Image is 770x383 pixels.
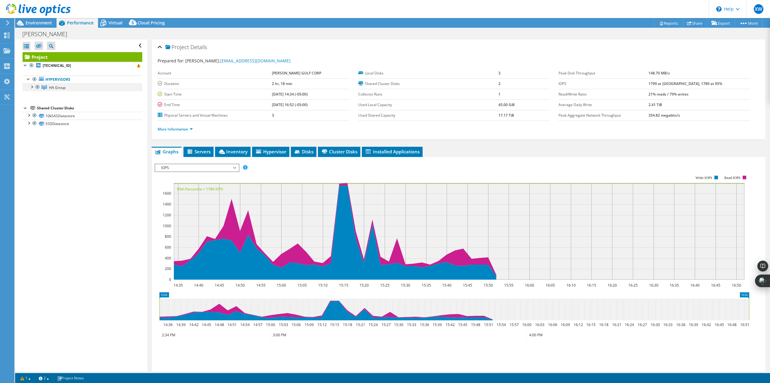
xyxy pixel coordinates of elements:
text: 14:42 [189,322,199,327]
a: Project Notes [53,374,88,382]
text: 16:45 [711,283,720,288]
label: IOPS [559,81,648,87]
text: 15:00 [266,322,275,327]
text: 16:36 [676,322,685,327]
text: 16:50 [732,283,741,288]
a: Hypervisors [23,76,142,83]
text: 14:45 [202,322,211,327]
text: 400 [165,256,171,261]
span: Cluster Disks [321,149,357,155]
text: 16:48 [727,322,737,327]
label: Shared Cluster Disks [358,81,498,87]
text: 15:03 [279,322,288,327]
text: 15:21 [356,322,365,327]
text: 14:48 [215,322,224,327]
h2: Advanced Graph Controls [155,369,226,381]
text: 14:54 [240,322,250,327]
label: Used Local Capacity [358,102,498,108]
text: 15:42 [445,322,455,327]
text: 16:51 [740,322,750,327]
text: 14:39 [176,322,186,327]
text: 1200 [163,212,171,218]
text: 16:39 [689,322,698,327]
text: 16:06 [548,322,557,327]
text: 16:40 [690,283,700,288]
text: 16:24 [625,322,634,327]
text: 15:45 [463,283,472,288]
label: Read/Write Ratio [559,91,648,97]
text: Write IOPS [695,176,712,180]
span: [PERSON_NAME], [185,58,291,64]
text: 15:35 [422,283,431,288]
text: 15:30 [394,322,403,327]
text: 16:27 [638,322,647,327]
text: 14:50 [236,283,245,288]
span: Cloud Pricing [137,20,165,26]
span: Details [190,43,207,51]
text: 14:55 [256,283,266,288]
span: Hypervisor [255,149,286,155]
span: Project [165,44,189,50]
label: Prepared for: [158,58,184,64]
span: Virtual [109,20,122,26]
span: Performance [67,20,94,26]
text: 800 [165,234,171,239]
b: 21% reads / 79% writes [648,92,688,97]
text: 15:15 [339,283,348,288]
a: SSDDatastore [23,120,142,127]
span: Graphs [155,149,178,155]
text: 16:30 [651,322,660,327]
text: 15:09 [304,322,314,327]
text: 14:57 [253,322,263,327]
text: 16:25 [628,283,638,288]
b: 3 [498,71,500,76]
text: 15:39 [433,322,442,327]
text: 15:05 [297,283,307,288]
text: 600 [165,245,171,250]
text: 16:03 [535,322,544,327]
svg: \n [716,6,722,12]
text: 15:20 [359,283,369,288]
label: Local Disks [358,70,498,76]
a: [EMAIL_ADDRESS][DOMAIN_NAME] [220,58,291,64]
span: Inventory [218,149,248,155]
text: 200 [165,266,171,271]
b: 354.82 megabits/s [648,113,680,118]
text: 15:06 [291,322,301,327]
span: Environment [26,20,52,26]
b: [DATE] 16:52 (-05:00) [272,102,308,107]
span: IOPS [158,164,236,171]
label: Used Shared Capacity [358,112,498,118]
text: 16:18 [599,322,608,327]
text: 16:21 [612,322,621,327]
text: 15:30 [401,283,410,288]
b: 1799 at [GEOGRAPHIC_DATA], 1789 at 95% [648,81,722,86]
text: 15:15 [330,322,339,327]
text: 15:18 [343,322,352,327]
b: 148.70 MB/s [648,71,670,76]
a: 1 [16,374,35,382]
b: 3 [272,113,274,118]
label: Account [158,70,272,76]
label: Start Time [158,91,272,97]
text: 15:24 [368,322,378,327]
a: More Information [158,127,193,132]
text: 15:10 [318,283,328,288]
text: 15:12 [317,322,327,327]
text: 15:50 [484,283,493,288]
h1: [PERSON_NAME] [20,31,76,37]
text: 15:57 [510,322,519,327]
text: 16:30 [649,283,658,288]
b: [TECHNICAL_ID] [43,63,71,68]
text: 15:25 [380,283,390,288]
b: 2 [498,81,500,86]
span: Installed Applications [365,149,420,155]
label: Average Daily Write [559,102,648,108]
text: 16:20 [608,283,617,288]
text: 14:36 [163,322,173,327]
label: Duration [158,81,272,87]
text: 16:35 [670,283,679,288]
div: Shared Cluster Disks [37,105,142,112]
text: 14:40 [194,283,203,288]
text: 16:00 [522,322,531,327]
